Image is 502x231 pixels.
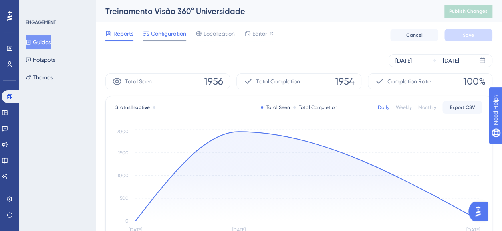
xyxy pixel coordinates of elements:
span: Editor [252,29,267,38]
button: Save [444,29,492,41]
div: Daily [378,104,389,111]
tspan: 2000 [117,129,129,134]
button: Cancel [390,29,438,41]
span: 1954 [335,75,355,88]
div: Weekly [396,104,412,111]
div: ENGAGEMENT [26,19,56,26]
span: Reports [113,29,133,38]
div: Treinamento Visão 360° Universidade [105,6,425,17]
span: 1956 [204,75,223,88]
button: Hotspots [26,53,55,67]
span: Save [463,32,474,38]
div: Total Seen [261,104,290,111]
div: Monthly [418,104,436,111]
button: Themes [26,70,53,85]
span: Cancel [406,32,423,38]
tspan: 0 [125,218,129,224]
div: Total Completion [293,104,337,111]
span: 100% [463,75,486,88]
span: Total Seen [125,77,152,86]
span: Need Help? [19,2,50,12]
tspan: 500 [120,195,129,201]
tspan: 1500 [118,150,129,156]
span: Export CSV [450,104,475,111]
span: Localization [204,29,235,38]
span: Inactive [131,105,150,110]
button: Export CSV [442,101,482,114]
iframe: UserGuiding AI Assistant Launcher [468,199,492,223]
span: Total Completion [256,77,300,86]
span: Completion Rate [387,77,431,86]
span: Configuration [151,29,186,38]
button: Publish Changes [444,5,492,18]
div: [DATE] [443,56,459,65]
span: Publish Changes [449,8,488,14]
button: Guides [26,35,51,49]
div: [DATE] [395,56,412,65]
span: Status: [115,104,150,111]
tspan: 1000 [117,173,129,178]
